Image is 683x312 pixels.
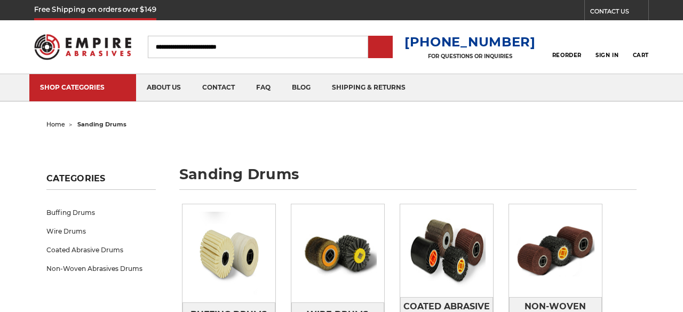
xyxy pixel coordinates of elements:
a: Non-Woven Abrasives Drums [46,259,155,278]
a: Buffing Drums [46,203,155,222]
a: contact [192,74,245,101]
a: SHOP CATEGORIES [29,74,136,101]
a: CONTACT US [590,5,648,20]
img: Coated Abrasive Drums [400,204,493,297]
a: faq [245,74,281,101]
a: shipping & returns [321,74,416,101]
div: SHOP CATEGORIES [40,83,125,91]
a: Coated Abrasive Drums [46,241,155,259]
a: blog [281,74,321,101]
img: Wire Drums [291,204,384,302]
span: sanding drums [77,121,126,128]
span: Sign In [595,52,618,59]
img: Empire Abrasives [34,28,131,66]
a: [PHONE_NUMBER] [404,34,536,50]
a: Reorder [552,35,582,58]
a: about us [136,74,192,101]
p: FOR QUESTIONS OR INQUIRIES [404,53,536,60]
img: Buffing Drums [182,204,275,302]
h1: sanding drums [179,167,637,190]
h5: Categories [46,173,155,190]
img: Non-Woven Abrasives Drums [509,218,602,284]
input: Submit [370,37,391,58]
span: Cart [633,52,649,59]
a: Wire Drums [46,222,155,241]
a: home [46,121,65,128]
span: Reorder [552,52,582,59]
a: Cart [633,35,649,59]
